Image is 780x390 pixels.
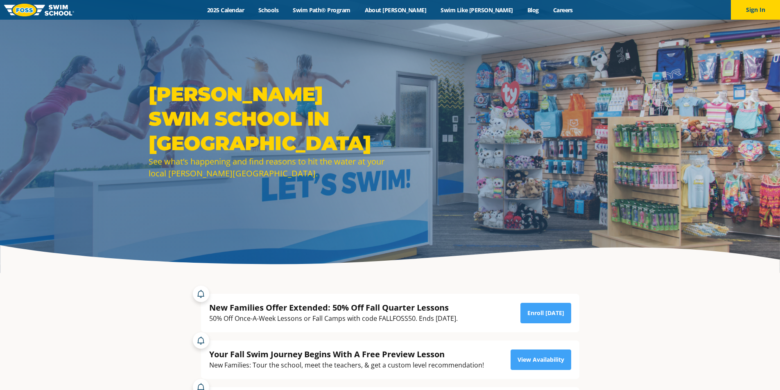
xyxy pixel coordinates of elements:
a: Swim Path® Program [286,6,357,14]
a: View Availability [511,349,571,370]
a: Schools [251,6,286,14]
div: See what’s happening and find reasons to hit the water at your local [PERSON_NAME][GEOGRAPHIC_DATA]. [149,156,386,179]
img: FOSS Swim School Logo [4,4,74,16]
div: Your Fall Swim Journey Begins With A Free Preview Lesson [209,349,484,360]
a: Careers [546,6,580,14]
a: Blog [520,6,546,14]
a: About [PERSON_NAME] [357,6,434,14]
div: New Families: Tour the school, meet the teachers, & get a custom level recommendation! [209,360,484,371]
a: 2025 Calendar [200,6,251,14]
div: 50% Off Once-A-Week Lessons or Fall Camps with code FALLFOSS50. Ends [DATE]. [209,313,458,324]
a: Swim Like [PERSON_NAME] [434,6,520,14]
a: Enroll [DATE] [520,303,571,323]
h1: [PERSON_NAME] Swim School in [GEOGRAPHIC_DATA] [149,82,386,156]
div: New Families Offer Extended: 50% Off Fall Quarter Lessons [209,302,458,313]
